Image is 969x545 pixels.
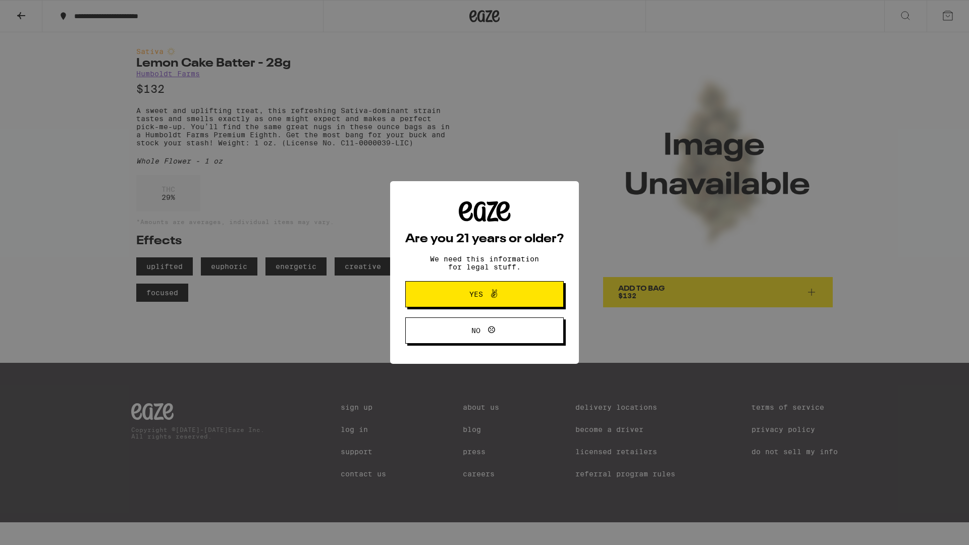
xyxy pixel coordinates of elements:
[405,317,564,344] button: No
[405,233,564,245] h2: Are you 21 years or older?
[421,255,548,271] p: We need this information for legal stuff.
[405,281,564,307] button: Yes
[469,291,483,298] span: Yes
[471,327,480,334] span: No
